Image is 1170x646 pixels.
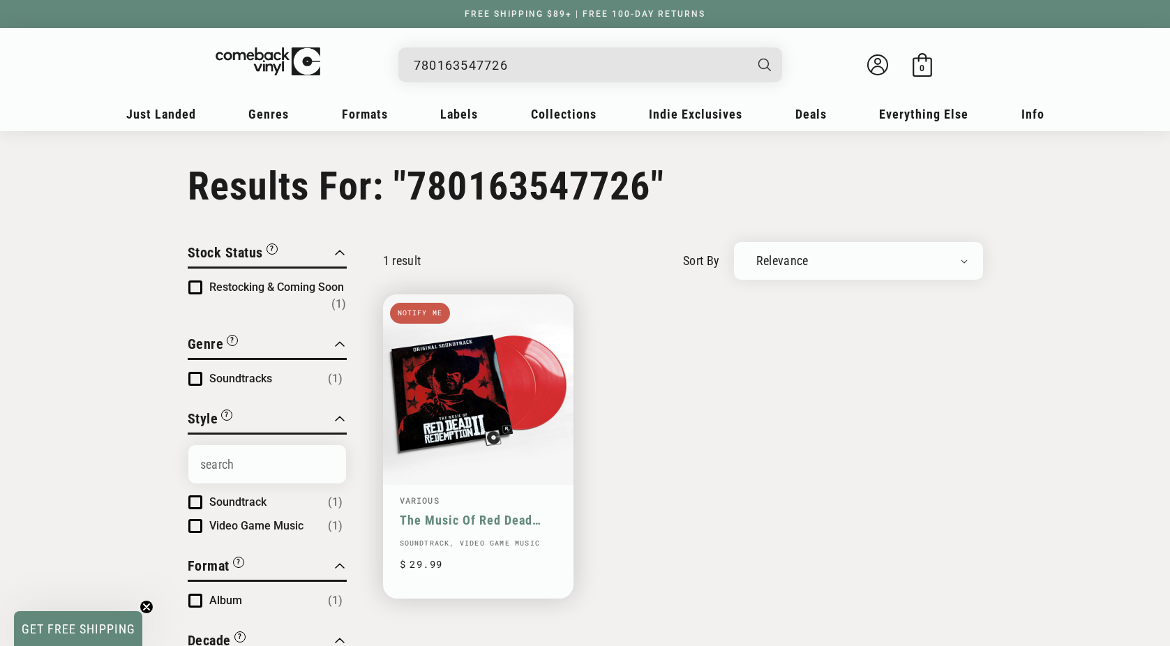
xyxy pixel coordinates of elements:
[328,370,343,387] span: Number of products: (1)
[649,107,742,121] span: Indie Exclusives
[331,296,346,313] span: Number of products: (1)
[398,47,782,82] div: Search
[14,611,142,646] div: GET FREE SHIPPINGClose teaser
[209,280,344,294] span: Restocking & Coming Soon
[400,513,557,527] a: The Music Of Red Dead Redemption II (Original Soundtrack)
[440,107,478,121] span: Labels
[1021,107,1044,121] span: Info
[746,47,783,82] button: Search
[126,107,196,121] span: Just Landed
[188,555,244,580] button: Filter by Format
[451,9,719,19] a: FREE SHIPPING $89+ | FREE 100-DAY RETURNS
[209,372,272,385] span: Soundtracks
[188,408,233,433] button: Filter by Style
[328,494,343,511] span: Number of products: (1)
[531,107,597,121] span: Collections
[188,333,239,358] button: Filter by Genre
[188,242,278,266] button: Filter by Stock Status
[188,336,224,352] span: Genre
[795,107,827,121] span: Deals
[188,244,263,261] span: Stock Status
[188,163,983,209] h1: Results For: "780163547726"
[209,519,303,532] span: Video Game Music
[188,445,346,483] input: Search Options
[248,107,289,121] span: Genres
[188,557,230,574] span: Format
[328,518,343,534] span: Number of products: (1)
[342,107,388,121] span: Formats
[328,592,343,609] span: Number of products: (1)
[209,594,242,607] span: Album
[209,495,267,509] span: Soundtrack
[400,495,440,506] a: Various
[22,622,135,636] span: GET FREE SHIPPING
[879,107,968,121] span: Everything Else
[683,251,720,270] label: sort by
[414,51,744,80] input: When autocomplete results are available use up and down arrows to review and enter to select
[920,63,924,73] span: 0
[383,253,421,268] p: 1 result
[140,600,153,614] button: Close teaser
[188,410,218,427] span: Style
